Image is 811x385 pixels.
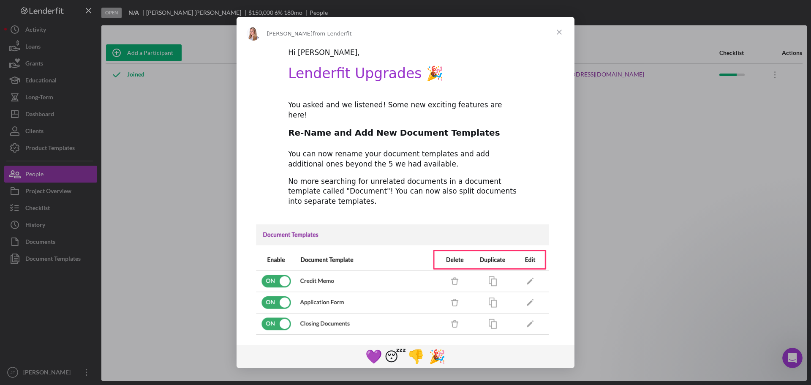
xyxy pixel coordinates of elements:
[288,127,523,143] h2: Re-Name and Add New Document Templates
[384,346,405,366] span: sleeping reaction
[288,48,523,58] div: Hi [PERSON_NAME],
[247,27,260,41] img: Profile image for Allison
[288,177,523,207] div: No more searching for unrelated documents in a document template called "Document"! You can now a...
[427,346,448,366] span: tada reaction
[384,349,406,365] span: 😴
[544,17,574,47] span: Close
[405,346,427,366] span: 1 reaction
[365,349,382,365] span: 💜
[429,349,446,365] span: 🎉
[267,30,313,37] span: [PERSON_NAME]
[288,149,523,169] div: You can now rename your document templates and add additional ones beyond the 5 we had available.
[288,65,523,87] h1: Lenderfit Upgrades 🎉
[313,30,352,37] span: from Lenderfit
[288,100,523,120] div: You asked and we listened! Some new exciting features are here!
[408,349,425,365] span: 👎
[363,346,384,366] span: purple heart reaction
